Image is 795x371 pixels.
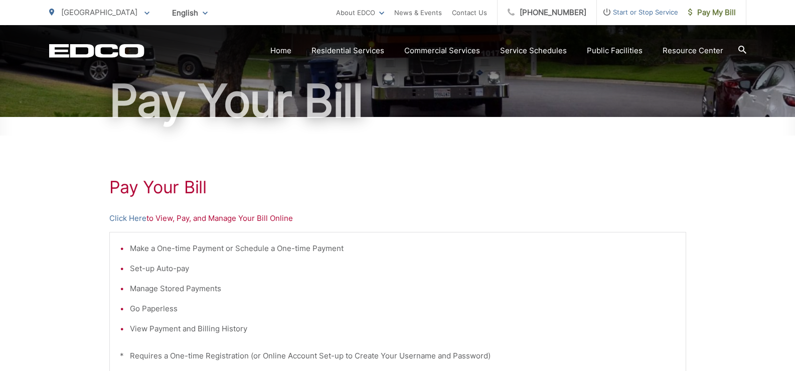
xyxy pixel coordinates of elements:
li: Set-up Auto-pay [130,263,676,275]
a: Home [270,45,291,57]
a: News & Events [394,7,442,19]
a: EDCD logo. Return to the homepage. [49,44,144,58]
h1: Pay Your Bill [49,76,746,126]
li: Manage Stored Payments [130,283,676,295]
a: Click Here [109,212,146,224]
a: About EDCO [336,7,384,19]
p: * Requires a One-time Registration (or Online Account Set-up to Create Your Username and Password) [120,350,676,362]
span: Pay My Bill [688,7,736,19]
a: Resource Center [663,45,723,57]
h1: Pay Your Bill [109,177,686,197]
a: Service Schedules [500,45,567,57]
li: View Payment and Billing History [130,323,676,335]
p: to View, Pay, and Manage Your Bill Online [109,212,686,224]
a: Residential Services [311,45,384,57]
a: Commercial Services [404,45,480,57]
a: Contact Us [452,7,487,19]
span: English [165,4,215,22]
a: Public Facilities [587,45,643,57]
span: [GEOGRAPHIC_DATA] [61,8,137,17]
li: Go Paperless [130,303,676,315]
li: Make a One-time Payment or Schedule a One-time Payment [130,242,676,255]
